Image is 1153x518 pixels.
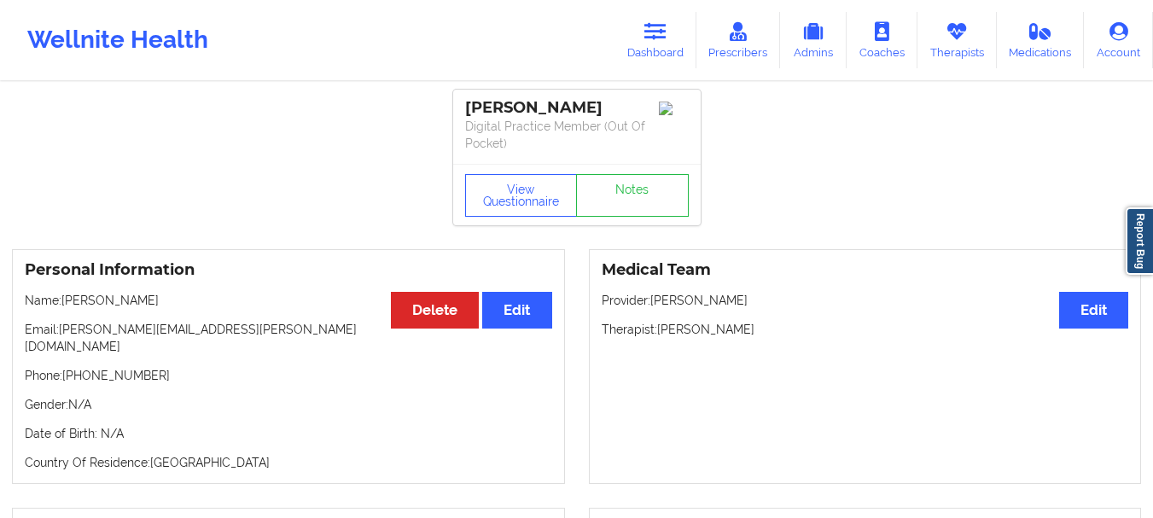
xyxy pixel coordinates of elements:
p: Therapist: [PERSON_NAME] [602,321,1129,338]
a: Dashboard [614,12,696,68]
p: Name: [PERSON_NAME] [25,292,552,309]
button: Delete [391,292,479,329]
a: Prescribers [696,12,781,68]
a: Report Bug [1126,207,1153,275]
h3: Medical Team [602,260,1129,280]
button: Edit [1059,292,1128,329]
h3: Personal Information [25,260,552,280]
a: Therapists [917,12,997,68]
p: Gender: N/A [25,396,552,413]
p: Phone: [PHONE_NUMBER] [25,367,552,384]
a: Coaches [847,12,917,68]
a: Notes [576,174,689,217]
button: View Questionnaire [465,174,578,217]
p: Country Of Residence: [GEOGRAPHIC_DATA] [25,454,552,471]
img: Image%2Fplaceholer-image.png [659,102,689,115]
p: Digital Practice Member (Out Of Pocket) [465,118,689,152]
p: Provider: [PERSON_NAME] [602,292,1129,309]
p: Date of Birth: N/A [25,425,552,442]
a: Account [1084,12,1153,68]
p: Email: [PERSON_NAME][EMAIL_ADDRESS][PERSON_NAME][DOMAIN_NAME] [25,321,552,355]
button: Edit [482,292,551,329]
div: [PERSON_NAME] [465,98,689,118]
a: Medications [997,12,1085,68]
a: Admins [780,12,847,68]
